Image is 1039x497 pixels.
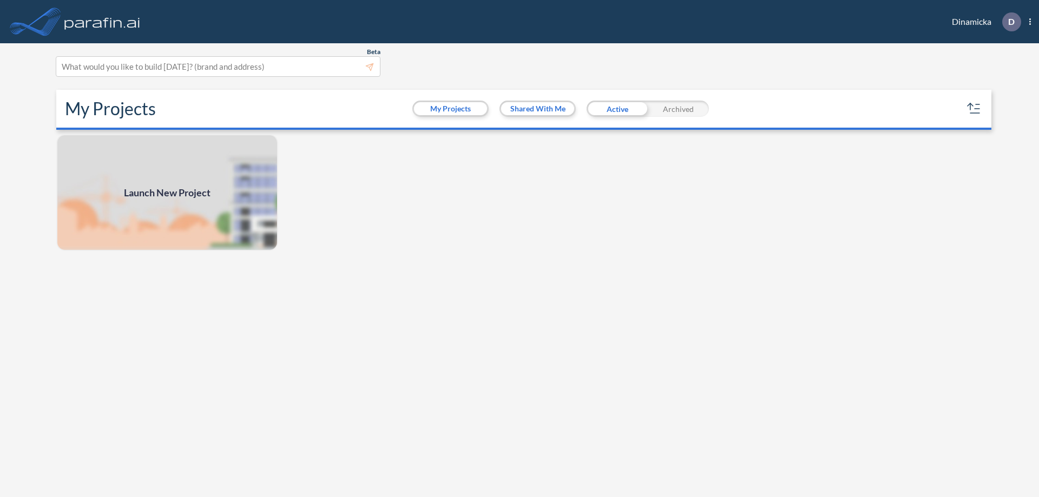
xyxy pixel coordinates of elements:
[936,12,1031,31] div: Dinamicka
[124,185,211,200] span: Launch New Project
[1008,17,1015,26] p: D
[414,102,487,115] button: My Projects
[965,100,983,117] button: sort
[62,11,142,32] img: logo
[501,102,574,115] button: Shared With Me
[65,98,156,119] h2: My Projects
[56,134,278,251] img: add
[587,101,648,117] div: Active
[367,48,380,56] span: Beta
[648,101,709,117] div: Archived
[56,134,278,251] a: Launch New Project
